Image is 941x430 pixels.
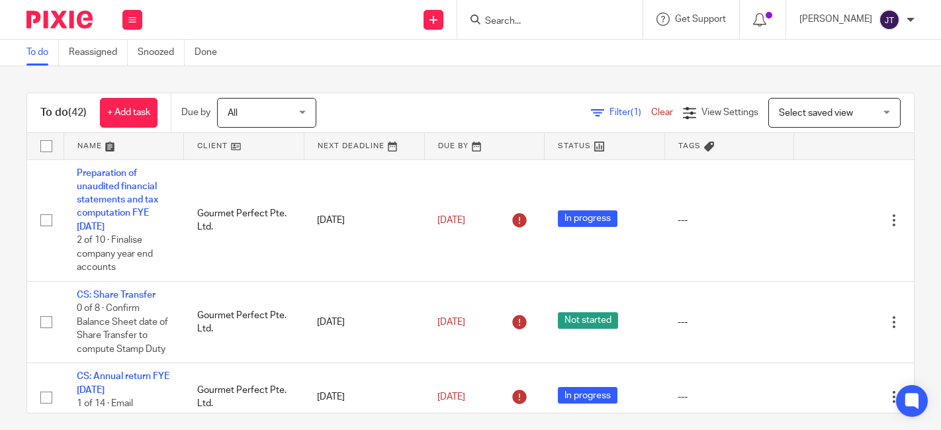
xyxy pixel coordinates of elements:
[437,318,465,327] span: [DATE]
[77,399,150,422] span: 1 of 14 · Email reminder to client
[138,40,185,65] a: Snoozed
[181,106,210,119] p: Due by
[184,159,304,281] td: Gourmet Perfect Pte. Ltd.
[304,159,424,281] td: [DATE]
[879,9,900,30] img: svg%3E
[77,169,158,232] a: Preparation of unaudited financial statements and tax computation FYE [DATE]
[631,108,641,117] span: (1)
[484,16,603,28] input: Search
[651,108,673,117] a: Clear
[195,40,227,65] a: Done
[558,210,617,227] span: In progress
[304,281,424,363] td: [DATE]
[26,11,93,28] img: Pixie
[40,106,87,120] h1: To do
[558,312,618,329] span: Not started
[558,387,617,404] span: In progress
[701,108,758,117] span: View Settings
[678,316,780,329] div: ---
[77,290,156,300] a: CS: Share Transfer
[779,108,853,118] span: Select saved view
[678,142,701,150] span: Tags
[678,390,780,404] div: ---
[100,98,157,128] a: + Add task
[184,281,304,363] td: Gourmet Perfect Pte. Ltd.
[609,108,651,117] span: Filter
[437,392,465,402] span: [DATE]
[678,214,780,227] div: ---
[68,107,87,118] span: (42)
[77,236,153,272] span: 2 of 10 · Finalise company year end accounts
[228,108,238,118] span: All
[77,372,169,394] a: CS: Annual return FYE [DATE]
[77,304,168,354] span: 0 of 8 · Confirm Balance Sheet date of Share Transfer to compute Stamp Duty
[26,40,59,65] a: To do
[437,216,465,225] span: [DATE]
[675,15,726,24] span: Get Support
[69,40,128,65] a: Reassigned
[799,13,872,26] p: [PERSON_NAME]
